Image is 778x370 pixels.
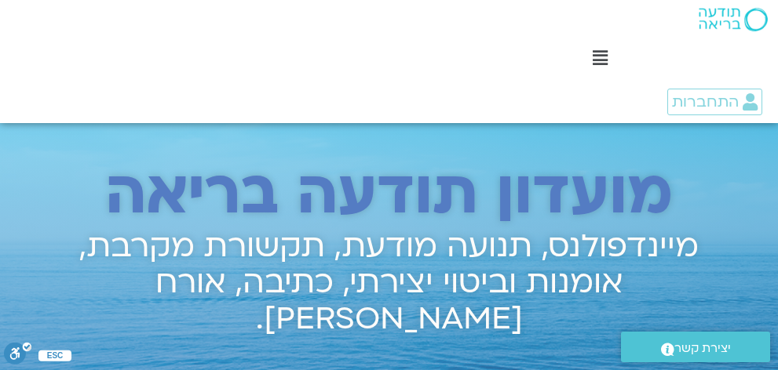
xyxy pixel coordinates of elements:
img: תודעה בריאה [699,8,768,31]
span: יצירת קשר [674,338,731,359]
span: התחברות [672,93,739,111]
h2: מיינדפולנס, תנועה מודעת, תקשורת מקרבת, אומנות וביטוי יצירתי, כתיבה, אורח [PERSON_NAME]. [59,229,720,337]
a: התחברות [667,89,762,115]
h2: מועדון תודעה בריאה [59,159,720,228]
a: יצירת קשר [621,332,770,362]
